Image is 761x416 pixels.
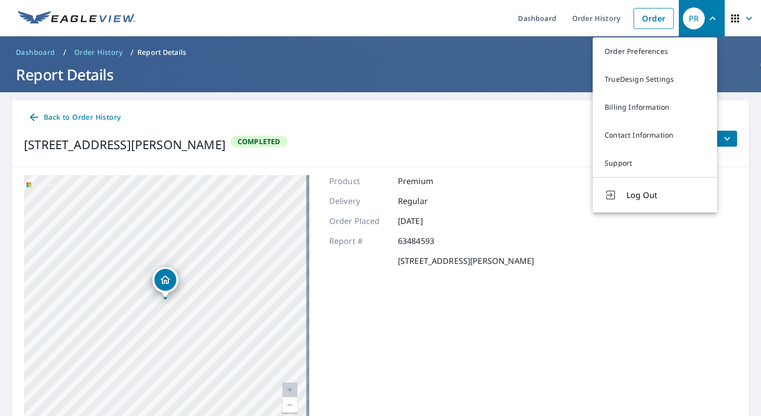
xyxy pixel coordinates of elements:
p: 63484593 [398,235,458,247]
div: PR [683,7,705,29]
a: Current Level 20, Zoom Out [282,398,297,413]
p: Order Placed [329,215,389,227]
a: Dashboard [12,44,59,60]
p: Report # [329,235,389,247]
a: Billing Information [593,93,717,121]
a: Order Preferences [593,37,717,65]
p: Product [329,175,389,187]
a: Contact Information [593,121,717,149]
div: Dropped pin, building 1, Residential property, 2937 Fairchild Ave Wayzata, MN 55391 [152,267,178,298]
button: Log Out [593,177,717,212]
p: [DATE] [398,215,458,227]
span: Files [701,133,733,145]
p: Premium [398,175,458,187]
li: / [130,46,133,58]
a: Back to Order History [24,108,125,127]
a: Current Level 20, Zoom In Disabled [282,383,297,398]
span: Order History [74,47,123,57]
h1: Report Details [12,64,749,85]
nav: breadcrumb [12,44,749,60]
li: / [63,46,66,58]
p: Regular [398,195,458,207]
img: EV Logo [18,11,135,26]
span: Log Out [627,189,705,201]
p: Delivery [329,195,389,207]
a: TrueDesign Settings [593,65,717,93]
span: Back to Order History [28,111,121,124]
span: Completed [232,137,286,146]
a: Order [634,8,674,29]
div: [STREET_ADDRESS][PERSON_NAME] [24,136,226,154]
p: Report Details [137,47,186,57]
span: Dashboard [16,47,55,57]
p: [STREET_ADDRESS][PERSON_NAME] [398,255,534,267]
a: Order History [70,44,127,60]
a: Support [593,149,717,177]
